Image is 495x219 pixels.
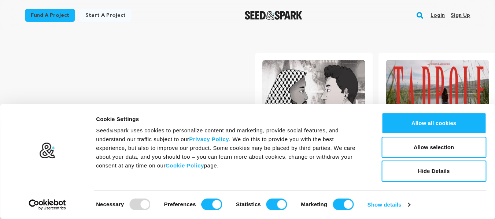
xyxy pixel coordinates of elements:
strong: Marketing [301,201,327,207]
a: Privacy Policy [189,136,229,142]
a: Login [431,10,445,21]
img: logo [39,142,56,159]
strong: Necessary [96,201,124,207]
button: Hide Details [381,161,486,182]
img: Seed&Spark Logo Dark Mode [245,11,302,20]
div: Cookie Settings [96,115,365,124]
button: Allow selection [381,137,486,158]
strong: Statistics [236,201,261,207]
a: Start a project [80,9,132,22]
img: Khutbah image [262,60,366,130]
a: Seed&Spark Homepage [245,11,302,20]
div: Seed&Spark uses cookies to personalize content and marketing, provide social features, and unders... [96,126,365,170]
a: Sign up [451,10,470,21]
button: Allow all cookies [381,113,486,134]
img: TADPOLE image [386,60,489,130]
a: Show details [367,199,410,210]
a: Usercentrics Cookiebot - opens in a new window [15,199,80,210]
a: Fund a project [25,9,75,22]
a: Cookie Policy [166,162,204,169]
strong: Preferences [164,201,196,207]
